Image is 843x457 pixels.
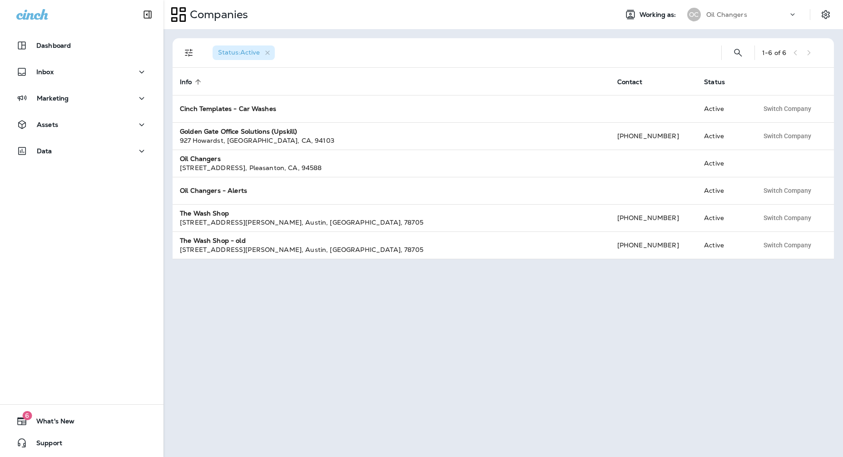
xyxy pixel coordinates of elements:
span: Switch Company [764,133,811,139]
button: Search Companies [729,44,747,62]
div: 927 Howardst , [GEOGRAPHIC_DATA] , CA , 94103 [180,136,603,145]
strong: Golden Gate Office Solutions (Upskill) [180,127,297,136]
td: Active [697,177,751,204]
span: Working as: [640,11,678,19]
strong: The Wash Shop [180,209,229,217]
span: Info [180,78,204,86]
span: Support [27,439,62,450]
p: Inbox [36,68,54,75]
span: Contact [617,78,654,86]
button: Switch Company [759,184,816,197]
p: Data [37,147,52,155]
button: Assets [9,116,154,134]
td: Active [697,204,751,231]
button: Support [9,434,154,452]
button: Switch Company [759,102,816,116]
strong: Oil Changers [180,155,221,163]
button: Collapse Sidebar [135,5,160,24]
span: Status : Active [218,48,260,56]
button: 6What's New [9,412,154,430]
div: [STREET_ADDRESS] , Pleasanton , CA , 94588 [180,163,603,172]
strong: The Wash Shop - old [180,236,246,245]
button: Settings [818,6,834,23]
button: Marketing [9,89,154,107]
div: Status:Active [213,45,275,60]
button: Switch Company [759,129,816,143]
div: OC [687,8,701,21]
button: Data [9,142,154,160]
strong: Oil Changers - Alerts [180,186,247,195]
div: [STREET_ADDRESS][PERSON_NAME] , Austin , [GEOGRAPHIC_DATA] , 78705 [180,218,603,227]
button: Filters [180,44,198,62]
span: Switch Company [764,105,811,112]
button: Inbox [9,63,154,81]
button: Dashboard [9,36,154,55]
span: Switch Company [764,242,811,248]
p: Dashboard [36,42,71,49]
td: [PHONE_NUMBER] [610,122,697,150]
span: 6 [22,411,32,420]
td: Active [697,122,751,150]
span: What's New [27,417,74,428]
td: [PHONE_NUMBER] [610,231,697,259]
button: Switch Company [759,211,816,225]
span: Contact [617,78,642,86]
div: 1 - 6 of 6 [762,49,786,56]
span: Status [704,78,737,86]
td: Active [697,231,751,259]
strong: Cinch Templates - Car Washes [180,105,276,113]
span: Switch Company [764,215,811,221]
p: Marketing [37,95,69,102]
td: Active [697,95,751,122]
p: Oil Changers [706,11,747,18]
div: [STREET_ADDRESS][PERSON_NAME] , Austin , [GEOGRAPHIC_DATA] , 78705 [180,245,603,254]
span: Switch Company [764,187,811,194]
td: Active [697,150,751,177]
button: Switch Company [759,238,816,252]
p: Companies [186,8,248,21]
p: Assets [37,121,58,128]
td: [PHONE_NUMBER] [610,204,697,231]
span: Status [704,78,725,86]
span: Info [180,78,192,86]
